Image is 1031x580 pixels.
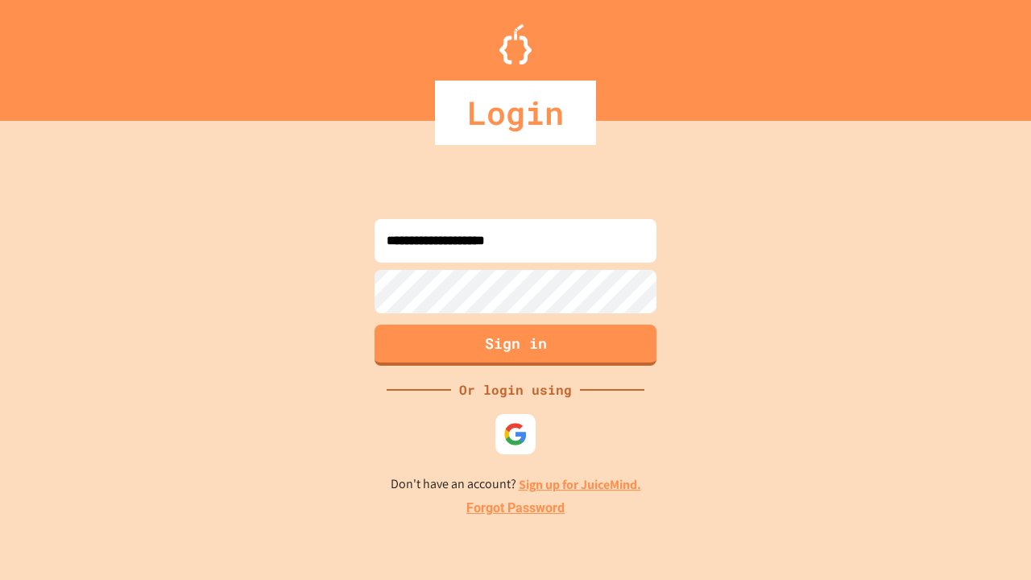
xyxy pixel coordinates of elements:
img: Logo.svg [499,24,532,64]
button: Sign in [375,325,656,366]
a: Forgot Password [466,499,565,518]
div: Login [435,81,596,145]
img: google-icon.svg [503,422,528,446]
div: Or login using [451,380,580,400]
p: Don't have an account? [391,474,641,495]
a: Sign up for JuiceMind. [519,476,641,493]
